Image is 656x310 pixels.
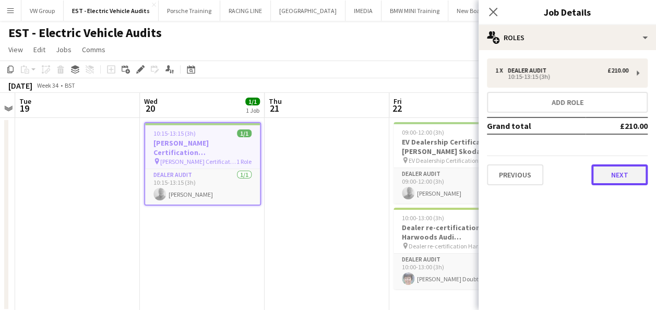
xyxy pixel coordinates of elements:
div: BST [65,81,75,89]
app-card-role: Dealer Audit1/110:15-13:15 (3h)[PERSON_NAME] [145,169,260,205]
div: £210.00 [607,67,628,74]
h1: EST - Electric Vehicle Audits [8,25,162,41]
div: 1 Job [246,106,259,114]
button: Add role [487,92,648,113]
button: New Board [448,1,495,21]
app-card-role: Dealer Audit1/110:00-13:00 (3h)[PERSON_NAME] Doubtfire [393,254,510,289]
a: Jobs [52,43,76,56]
span: Edit [33,45,45,54]
span: Dealer re-certification Harwoods Audi [PERSON_NAME] RH10 7ZJ 220825 @ 10am [409,242,487,250]
button: [GEOGRAPHIC_DATA] [271,1,345,21]
div: 10:15-13:15 (3h) [495,74,628,79]
span: 1/1 [237,129,252,137]
app-job-card: 09:00-12:00 (3h)1/1EV Dealership Certification [PERSON_NAME] Skoda [GEOGRAPHIC_DATA] PH2 8BP 2208... [393,122,510,204]
span: 22 [392,102,402,114]
span: 09:00-12:00 (3h) [402,128,444,136]
a: Comms [78,43,110,56]
a: View [4,43,27,56]
span: View [8,45,23,54]
span: 1/1 [245,98,260,105]
span: 21 [267,102,282,114]
div: [DATE] [8,80,32,91]
span: Tue [19,97,31,106]
td: £210.00 [586,117,648,134]
span: 10:00-13:00 (3h) [402,214,444,222]
span: EV Dealership Certification [PERSON_NAME] Skoda [GEOGRAPHIC_DATA] PH2 8BP 220825 @ 9am [409,157,487,164]
div: Roles [479,25,656,50]
h3: EV Dealership Certification [PERSON_NAME] Skoda [GEOGRAPHIC_DATA] PH2 8BP 220825 @ 9am [393,137,510,156]
h3: Job Details [479,5,656,19]
span: Wed [144,97,158,106]
button: Previous [487,164,543,185]
button: RACING LINE [220,1,271,21]
button: Porsche Training [159,1,220,21]
button: EST - Electric Vehicle Audits [64,1,159,21]
app-job-card: 10:15-13:15 (3h)1/1[PERSON_NAME] Certification [PERSON_NAME] KIA Peterborough AB42 1BN 200825 101... [144,122,261,206]
h3: Dealer re-certification Harwoods Audi [PERSON_NAME] RH10 7ZJ 220825 @ 10am [393,223,510,242]
span: 1 Role [236,158,252,165]
span: 10:15-13:15 (3h) [153,129,196,137]
button: VW Group [21,1,64,21]
span: Comms [82,45,105,54]
button: IMEDIA [345,1,381,21]
span: Jobs [56,45,71,54]
div: Dealer Audit [508,67,551,74]
button: Next [591,164,648,185]
h3: [PERSON_NAME] Certification [PERSON_NAME] KIA Peterborough AB42 1BN 200825 1015 [145,138,260,157]
div: 1 x [495,67,508,74]
a: Edit [29,43,50,56]
td: Grand total [487,117,586,134]
span: Week 34 [34,81,61,89]
span: 19 [18,102,31,114]
span: Thu [269,97,282,106]
span: [PERSON_NAME] Certification [PERSON_NAME] KIA Peterborough AB42 1BN 200825 1015 [160,158,236,165]
span: Fri [393,97,402,106]
app-card-role: Dealer Audit1/109:00-12:00 (3h)[PERSON_NAME] [393,168,510,204]
button: BMW MINI Training [381,1,448,21]
span: 20 [142,102,158,114]
app-job-card: 10:00-13:00 (3h)1/1Dealer re-certification Harwoods Audi [PERSON_NAME] RH10 7ZJ 220825 @ 10am Dea... [393,208,510,289]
